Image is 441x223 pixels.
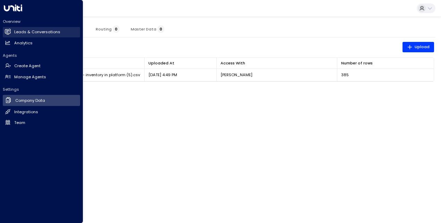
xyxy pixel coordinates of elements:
h2: Integrations [14,109,38,115]
a: Leads & Conversations [3,27,80,37]
a: Manage Agents [3,72,80,82]
span: 0 [157,25,164,33]
h2: Settings [3,87,80,92]
span: 385 [341,72,349,78]
p: [DATE] 4:49 PM [148,72,177,78]
a: Team [3,117,80,128]
a: Analytics [3,38,80,48]
a: Integrations [3,107,80,117]
h2: Team [14,120,25,126]
h2: Create Agent [14,63,41,69]
a: Create Agent [3,61,80,71]
div: Uploaded At [148,60,213,66]
h2: Leads & Conversations [14,29,60,35]
span: Master Data [131,27,164,32]
span: Upload [407,44,430,51]
h2: Overview [3,19,80,24]
div: Number of rows [341,60,373,66]
h2: Analytics [14,40,33,46]
h2: Agents [3,53,80,58]
h2: Company Data [15,98,45,104]
span: Routing [96,27,120,32]
a: Company Data [3,95,80,106]
p: [PERSON_NAME] [220,72,252,78]
span: TOG _ Fora Implementation - inventory in platform (5).csv [28,72,140,78]
div: Access With [220,60,333,66]
div: Uploaded At [148,60,174,66]
h2: Manage Agents [14,74,46,80]
div: Number of rows [341,60,430,66]
button: Upload [403,42,434,52]
span: 0 [113,25,120,33]
div: File Name [28,60,140,66]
